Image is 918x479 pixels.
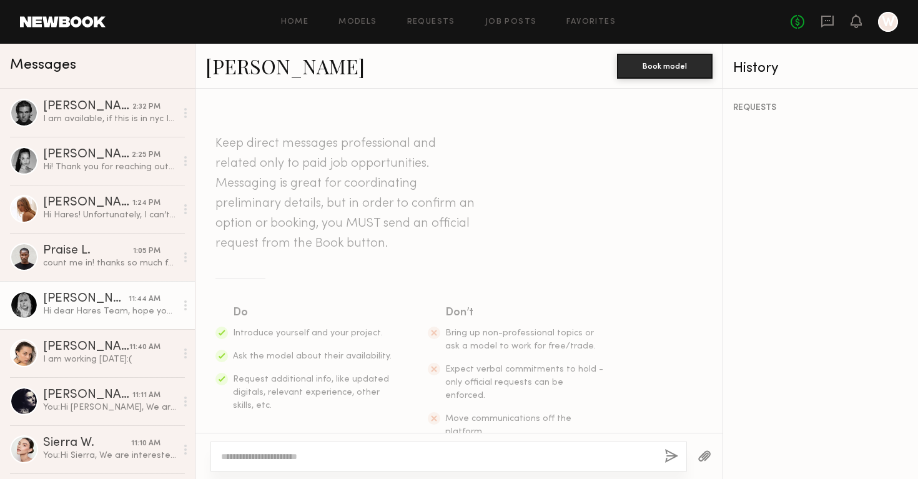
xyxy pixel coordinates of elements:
span: Ask the model about their availability. [233,352,392,360]
div: I am working [DATE]:( [43,353,176,365]
div: REQUESTS [733,104,908,112]
div: [PERSON_NAME] [43,149,132,161]
div: [PERSON_NAME] [43,341,129,353]
div: 2:25 PM [132,149,160,161]
div: count me in! thanks so much for reaching out [43,257,176,269]
div: Hi dear Hares Team, hope you are well. I’m interested and available [DATE] 😊 Sure I can come with... [43,305,176,317]
div: Sierra W. [43,437,131,450]
a: Models [338,18,377,26]
header: Keep direct messages professional and related only to paid job opportunities. Messaging is great ... [215,134,478,254]
a: W [878,12,898,32]
div: I am available, if this is in nyc I am with BMG in [GEOGRAPHIC_DATA]. Do you mind emailing my age... [43,113,176,125]
div: Praise L. [43,245,133,257]
span: Expect verbal commitments to hold - only official requests can be enforced. [445,365,603,400]
div: Don’t [445,304,605,322]
div: You: Hi Sierra, We are interested in having you in our look book shoot [DATE] ([DATE]) from 10:00... [43,450,176,462]
div: 11:40 AM [129,342,160,353]
span: Bring up non-professional topics or ask a model to work for free/trade. [445,329,596,350]
span: Move communications off the platform. [445,415,571,436]
div: Hi! Thank you for reaching out to me. I am available [DATE] and would love to work with your team... [43,161,176,173]
a: [PERSON_NAME] [205,52,365,79]
a: Job Posts [485,18,537,26]
div: History [733,61,908,76]
div: [PERSON_NAME] [43,389,132,402]
div: [PERSON_NAME] [43,197,132,209]
span: Messages [10,58,76,72]
div: [PERSON_NAME] [43,101,132,113]
div: 1:05 PM [133,245,160,257]
div: Do [233,304,393,322]
div: 2:32 PM [132,101,160,113]
div: Hi Hares! Unfortunately, I can’t go [DATE]. Is there any chance we could shoot on [DATE] instead?... [43,209,176,221]
span: Request additional info, like updated digitals, relevant experience, other skills, etc. [233,375,389,410]
div: 11:11 AM [132,390,160,402]
div: 1:24 PM [132,197,160,209]
a: Favorites [566,18,616,26]
a: Requests [407,18,455,26]
a: Home [281,18,309,26]
div: [PERSON_NAME] [43,293,129,305]
span: Introduce yourself and your project. [233,329,383,337]
div: 11:44 AM [129,294,160,305]
div: 11:10 AM [131,438,160,450]
button: Book model [617,54,713,79]
a: Book model [617,60,713,71]
div: You: Hi [PERSON_NAME], We are interested in having you in our look book shoot [DATE] ([DATE]) fro... [43,402,176,413]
